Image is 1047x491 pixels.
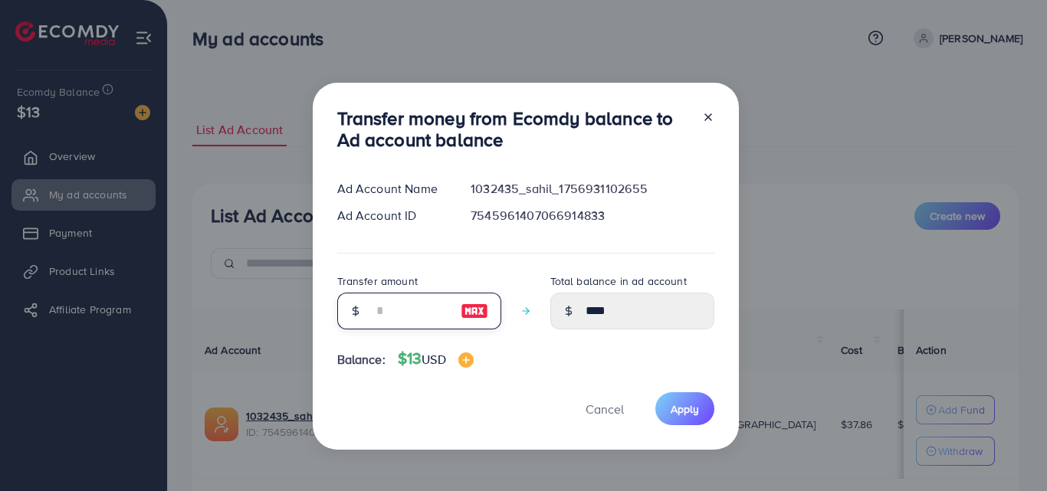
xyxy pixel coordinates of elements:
[461,302,488,320] img: image
[337,107,690,152] h3: Transfer money from Ecomdy balance to Ad account balance
[655,392,714,425] button: Apply
[337,351,386,368] span: Balance:
[458,180,726,198] div: 1032435_sahil_1756931102655
[398,349,474,368] h4: $13
[566,392,643,425] button: Cancel
[458,352,474,368] img: image
[458,207,726,224] div: 7545961407066914833
[325,207,459,224] div: Ad Account ID
[422,351,445,368] span: USD
[550,273,687,289] label: Total balance in ad account
[586,401,624,417] span: Cancel
[325,180,459,198] div: Ad Account Name
[982,422,1036,480] iframe: Chat
[337,273,418,289] label: Transfer amount
[671,401,699,417] span: Apply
